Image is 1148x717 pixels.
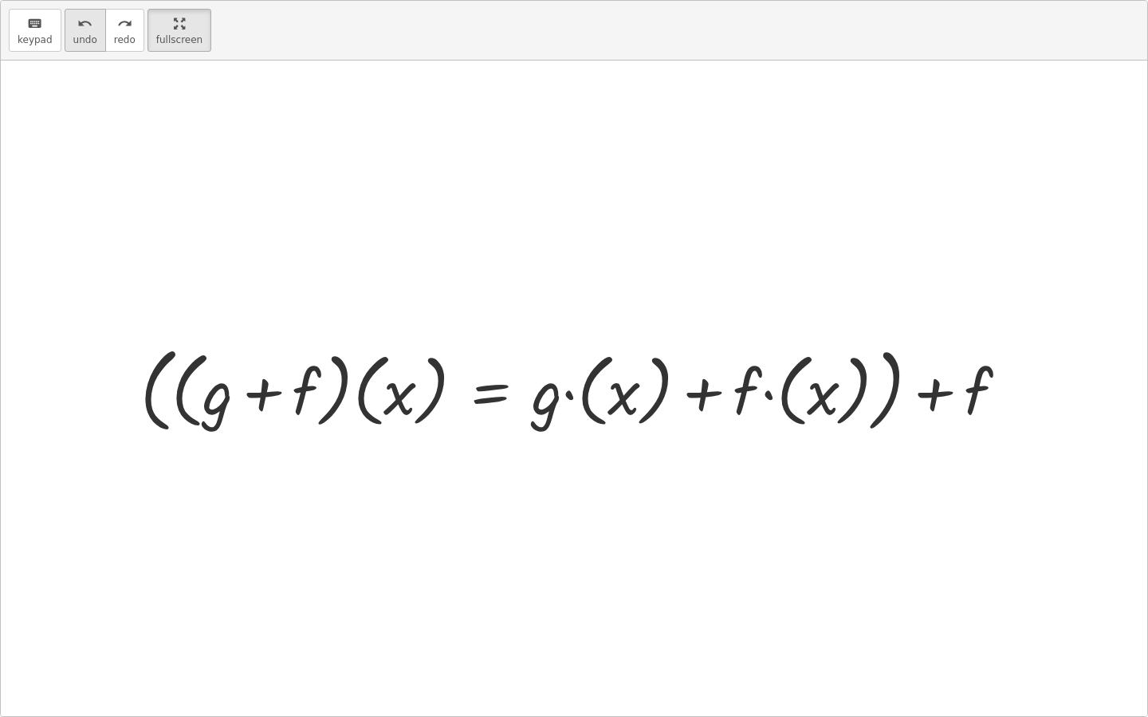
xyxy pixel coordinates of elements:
[117,14,132,33] i: redo
[73,34,97,45] span: undo
[77,14,92,33] i: undo
[9,9,61,52] button: keyboardkeypad
[18,34,53,45] span: keypad
[27,14,42,33] i: keyboard
[105,9,144,52] button: redoredo
[114,34,136,45] span: redo
[147,9,211,52] button: fullscreen
[156,34,202,45] span: fullscreen
[65,9,106,52] button: undoundo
